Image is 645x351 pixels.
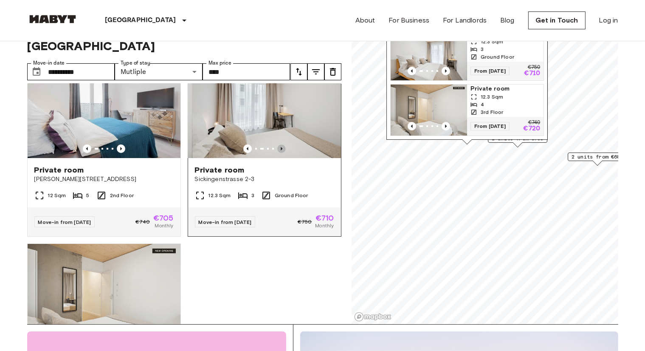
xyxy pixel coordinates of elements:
span: 3rd Floor [481,108,503,116]
button: Previous image [117,144,125,153]
span: €740 [135,218,150,226]
span: 3 [481,45,484,53]
span: 5 [86,192,89,199]
a: Get in Touch [528,11,586,29]
span: 3 [251,192,254,199]
a: Marketing picture of unit DE-01-477-035-03Previous imagePrevious imagePrivate room12.3 Sqm3Ground... [390,29,544,81]
label: Move-in date [33,59,65,67]
span: 12 Sqm [48,192,66,199]
button: Previous image [83,144,91,153]
span: €750 [298,218,312,226]
span: 12.3 Sqm [481,38,503,45]
p: €750 [527,65,540,70]
span: Ground Floor [481,53,514,61]
span: 12.3 Sqm [481,93,503,101]
span: Monthly [155,222,173,229]
button: Previous image [243,144,252,153]
img: Marketing picture of unit DE-01-477-042-03 [391,85,467,136]
canvas: Map [352,14,618,324]
img: Habyt [27,15,78,23]
span: 2nd Floor [110,192,134,199]
span: 2 units from €680 [572,153,623,161]
button: Previous image [442,67,450,75]
p: €710 [524,70,540,77]
a: Mapbox logo [354,312,392,322]
span: 4 [481,101,484,108]
span: Private room [34,165,84,175]
button: Previous image [408,67,416,75]
a: Marketing picture of unit DE-01-477-042-03Previous imagePrevious imagePrivate room12.3 Sqm43rd Fl... [390,84,544,136]
span: [PERSON_NAME][STREET_ADDRESS] [34,175,174,184]
button: tune [290,63,307,80]
p: €720 [523,125,540,132]
button: Previous image [442,122,450,130]
p: [GEOGRAPHIC_DATA] [105,15,176,25]
span: €705 [153,214,174,222]
a: For Landlords [443,15,487,25]
button: Previous image [408,122,416,130]
div: Mutliple [115,63,203,80]
a: For Business [389,15,429,25]
button: Choose date, selected date is 20 Oct 2025 [28,63,45,80]
label: Type of stay [121,59,150,67]
a: About [355,15,375,25]
button: tune [324,63,341,80]
button: Previous image [277,144,286,153]
span: Move-in from [DATE] [199,219,252,225]
span: From [DATE] [470,67,510,75]
img: Marketing picture of unit DE-01-477-042-03 [28,244,180,346]
a: Marketing picture of unit DE-01-477-035-03Marketing picture of unit DE-01-477-035-03Previous imag... [188,56,341,237]
button: tune [307,63,324,80]
span: Ground Floor [275,192,308,199]
label: Max price [208,59,231,67]
span: Private room [195,165,245,175]
span: 12.3 Sqm [208,192,231,199]
a: Marketing picture of unit DE-01-008-004-05HFPrevious imagePrevious imagePrivate room[PERSON_NAME]... [27,56,181,237]
span: Sickingenstrasse 2-3 [195,175,334,184]
div: Map marker [568,153,627,166]
span: €710 [315,214,334,222]
img: Marketing picture of unit DE-01-008-004-05HF [28,56,180,158]
p: €740 [528,120,540,125]
span: Monthly [315,222,334,229]
a: Log in [599,15,618,25]
img: Marketing picture of unit DE-01-477-035-03 [192,56,345,158]
a: Blog [500,15,515,25]
span: Private room [470,85,540,93]
span: From [DATE] [470,122,510,130]
span: Move-in from [DATE] [38,219,91,225]
img: Marketing picture of unit DE-01-477-035-03 [391,29,467,80]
